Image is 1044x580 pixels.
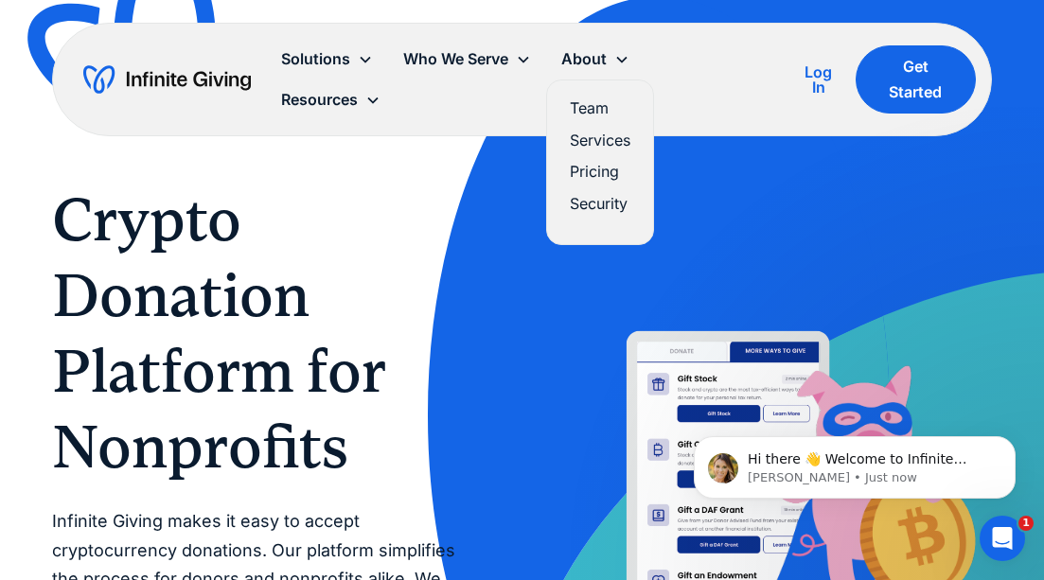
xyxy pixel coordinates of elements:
[570,159,630,185] a: Pricing
[266,79,396,120] div: Resources
[980,516,1025,561] iframe: Intercom live chat
[546,79,654,245] nav: About
[665,396,1044,529] iframe: Intercom notifications message
[797,64,841,95] div: Log In
[856,45,976,114] a: Get Started
[570,191,630,217] a: Security
[281,87,358,113] div: Resources
[388,39,546,79] div: Who We Serve
[570,128,630,153] a: Services
[797,61,841,98] a: Log In
[570,96,630,121] a: Team
[546,39,645,79] div: About
[266,39,388,79] div: Solutions
[403,46,508,72] div: Who We Serve
[83,64,251,95] a: home
[561,46,607,72] div: About
[52,182,484,484] h1: Crypto Donation Platform for Nonprofits
[1018,516,1034,531] span: 1
[281,46,350,72] div: Solutions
